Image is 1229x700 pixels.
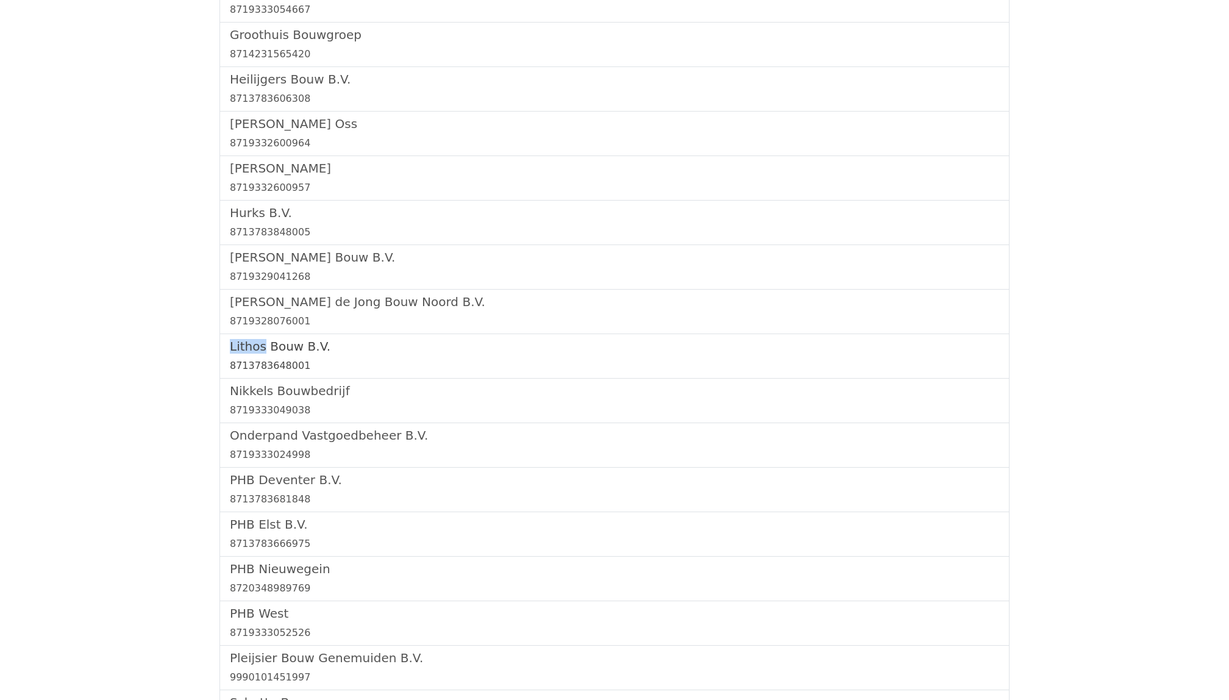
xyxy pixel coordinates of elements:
[230,161,999,176] h5: [PERSON_NAME]
[230,2,999,17] div: 8719333054667
[230,27,999,62] a: Groothuis Bouwgroep8714231565420
[230,492,999,507] div: 8713783681848
[230,116,999,151] a: [PERSON_NAME] Oss8719332600964
[230,403,999,418] div: 8719333049038
[230,295,999,309] h5: [PERSON_NAME] de Jong Bouw Noord B.V.
[230,626,999,640] div: 8719333052526
[230,473,999,507] a: PHB Deventer B.V.8713783681848
[230,384,999,398] h5: Nikkels Bouwbedrijf
[230,359,999,373] div: 8713783648001
[230,339,999,354] h5: Lithos Bouw B.V.
[230,581,999,596] div: 8720348989769
[230,136,999,151] div: 8719332600964
[230,91,999,106] div: 8713783606308
[230,250,999,284] a: [PERSON_NAME] Bouw B.V.8719329041268
[230,651,999,685] a: Pleijsier Bouw Genemuiden B.V.9990101451997
[230,314,999,329] div: 8719328076001
[230,270,999,284] div: 8719329041268
[230,295,999,329] a: [PERSON_NAME] de Jong Bouw Noord B.V.8719328076001
[230,205,999,240] a: Hurks B.V.8713783848005
[230,517,999,551] a: PHB Elst B.V.8713783666975
[230,384,999,418] a: Nikkels Bouwbedrijf8719333049038
[230,473,999,487] h5: PHB Deventer B.V.
[230,161,999,195] a: [PERSON_NAME]8719332600957
[230,72,999,106] a: Heilijgers Bouw B.V.8713783606308
[230,250,999,265] h5: [PERSON_NAME] Bouw B.V.
[230,606,999,640] a: PHB West8719333052526
[230,47,999,62] div: 8714231565420
[230,448,999,462] div: 8719333024998
[230,205,999,220] h5: Hurks B.V.
[230,116,999,131] h5: [PERSON_NAME] Oss
[230,180,999,195] div: 8719332600957
[230,72,999,87] h5: Heilijgers Bouw B.V.
[230,651,999,665] h5: Pleijsier Bouw Genemuiden B.V.
[230,339,999,373] a: Lithos Bouw B.V.8713783648001
[230,517,999,532] h5: PHB Elst B.V.
[230,428,999,443] h5: Onderpand Vastgoedbeheer B.V.
[230,537,999,551] div: 8713783666975
[230,27,999,42] h5: Groothuis Bouwgroep
[230,225,999,240] div: 8713783848005
[230,606,999,621] h5: PHB West
[230,428,999,462] a: Onderpand Vastgoedbeheer B.V.8719333024998
[230,562,999,576] h5: PHB Nieuwegein
[230,670,999,685] div: 9990101451997
[230,562,999,596] a: PHB Nieuwegein8720348989769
